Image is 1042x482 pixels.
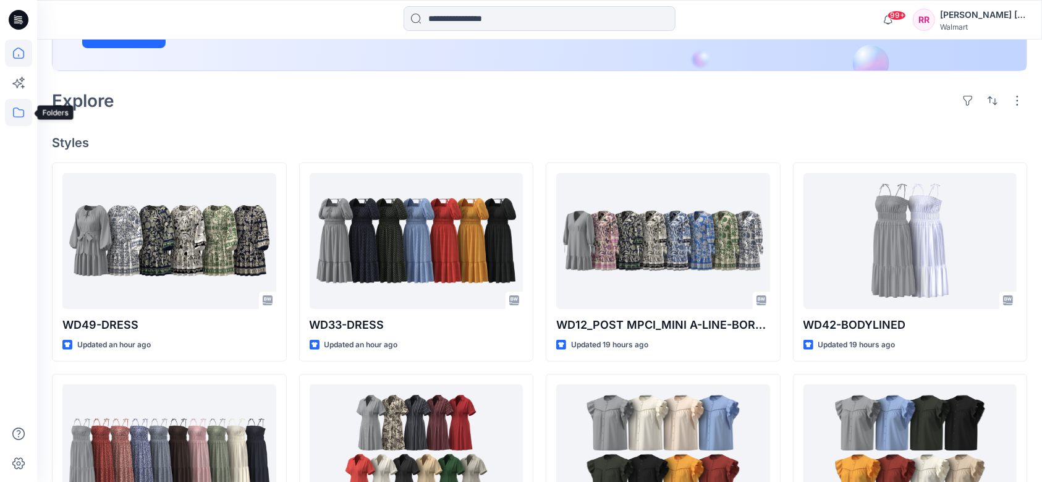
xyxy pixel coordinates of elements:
[556,173,770,309] a: WD12_POST MPCI_MINI A-LINE-BORDER DRESS
[62,173,276,309] a: WD49-DRESS
[52,135,1027,150] h4: Styles
[803,173,1017,309] a: WD42-BODYLINED
[571,339,648,352] p: Updated 19 hours ago
[940,22,1027,32] div: Walmart
[940,7,1027,22] div: [PERSON_NAME] [PERSON_NAME]
[913,9,935,31] div: RR
[818,339,896,352] p: Updated 19 hours ago
[310,173,523,309] a: WD33-DRESS
[310,316,523,334] p: WD33-DRESS
[52,91,114,111] h2: Explore
[62,316,276,334] p: WD49-DRESS
[556,316,770,334] p: WD12_POST MPCI_MINI A-LINE-BORDER DRESS
[803,316,1017,334] p: WD42-BODYLINED
[77,339,151,352] p: Updated an hour ago
[324,339,398,352] p: Updated an hour ago
[887,11,906,20] span: 99+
